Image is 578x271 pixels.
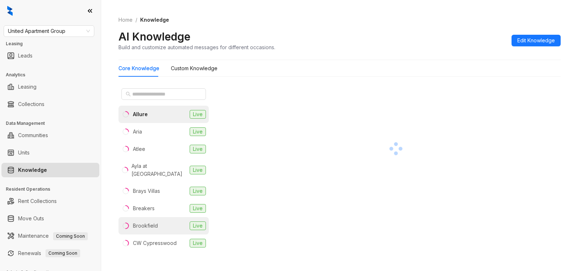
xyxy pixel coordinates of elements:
[190,204,206,213] span: Live
[126,92,131,97] span: search
[118,64,159,72] div: Core Knowledge
[18,194,57,208] a: Rent Collections
[18,97,44,111] a: Collections
[133,239,177,247] div: CW Cypresswood
[118,30,190,43] h2: AI Knowledge
[6,186,101,192] h3: Resident Operations
[18,246,80,261] a: RenewalsComing Soon
[18,145,30,160] a: Units
[18,48,33,63] a: Leads
[1,163,99,177] li: Knowledge
[1,211,99,226] li: Move Outs
[6,41,101,47] h3: Leasing
[190,239,206,247] span: Live
[140,17,169,23] span: Knowledge
[118,43,275,51] div: Build and customize automated messages for different occasions.
[190,166,206,174] span: Live
[1,80,99,94] li: Leasing
[18,163,47,177] a: Knowledge
[133,204,155,212] div: Breakers
[133,187,160,195] div: Brays Villas
[131,162,187,178] div: Ayla at [GEOGRAPHIC_DATA]
[6,120,101,127] h3: Data Management
[1,145,99,160] li: Units
[18,211,44,226] a: Move Outs
[8,26,90,37] span: United Apartment Group
[135,16,137,24] li: /
[190,187,206,195] span: Live
[133,128,142,136] div: Aria
[517,37,555,45] span: Edit Knowledge
[1,48,99,63] li: Leads
[512,35,561,46] button: Edit Knowledge
[190,127,206,136] span: Live
[53,232,88,240] span: Coming Soon
[1,246,99,261] li: Renewals
[18,80,36,94] a: Leasing
[46,249,80,257] span: Coming Soon
[7,6,13,16] img: logo
[1,128,99,143] li: Communities
[18,128,48,143] a: Communities
[6,72,101,78] h3: Analytics
[133,145,145,153] div: Atlee
[133,110,148,118] div: Allure
[133,222,158,230] div: Brookfield
[117,16,134,24] a: Home
[171,64,217,72] div: Custom Knowledge
[190,221,206,230] span: Live
[1,97,99,111] li: Collections
[190,110,206,119] span: Live
[1,194,99,208] li: Rent Collections
[1,229,99,243] li: Maintenance
[190,145,206,153] span: Live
